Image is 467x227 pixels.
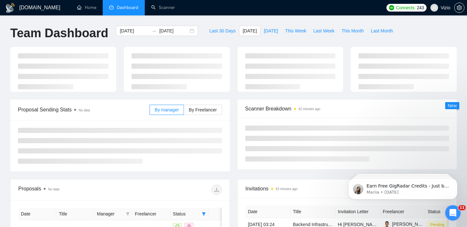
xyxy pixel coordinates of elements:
[246,205,290,218] th: Date
[335,205,380,218] th: Invitation Letter
[281,26,310,36] button: This Week
[117,5,138,10] span: Dashboard
[206,26,239,36] button: Last 30 Days
[383,222,429,227] a: [PERSON_NAME]
[432,5,437,10] span: user
[428,222,450,227] a: Pending
[371,27,393,34] span: Last Month
[48,188,59,191] span: No data
[285,27,306,34] span: This Week
[417,4,424,11] span: 243
[298,107,320,111] time: 42 minutes ago
[151,28,157,33] span: swap-right
[243,27,257,34] span: [DATE]
[454,3,464,13] button: setting
[201,209,207,219] span: filter
[155,107,179,112] span: By manager
[18,208,56,220] th: Date
[173,210,199,217] span: Status
[125,209,131,219] span: filter
[396,4,415,11] span: Connects:
[56,208,94,220] th: Title
[264,27,278,34] span: [DATE]
[245,105,449,113] span: Scanner Breakdown
[132,208,170,220] th: Freelancer
[458,205,466,210] span: 11
[97,210,123,217] span: Manager
[310,26,338,36] button: Last Week
[159,27,188,34] input: End date
[276,187,298,191] time: 43 minutes ago
[338,26,367,36] button: This Month
[120,27,149,34] input: Start date
[313,27,334,34] span: Last Week
[5,3,15,13] img: logo
[126,212,130,216] span: filter
[367,26,396,36] button: Last Month
[380,205,425,218] th: Freelancer
[448,103,457,108] span: New
[18,185,120,195] div: Proposals
[290,205,335,218] th: Title
[209,27,236,34] span: Last 30 Days
[389,5,394,10] img: upwork-logo.png
[246,185,449,193] span: Invitations
[94,208,132,220] th: Manager
[18,106,150,114] span: Proposal Sending Stats
[342,27,364,34] span: This Month
[202,212,206,216] span: filter
[109,5,114,10] span: dashboard
[77,5,96,10] a: homeHome
[10,26,108,41] h1: Team Dashboard
[79,109,90,112] span: No data
[454,5,464,10] a: setting
[339,165,467,210] iframe: Intercom notifications message
[239,26,260,36] button: [DATE]
[445,205,461,221] iframe: Intercom live chat
[260,26,281,36] button: [DATE]
[151,28,157,33] span: to
[151,5,175,10] a: searchScanner
[189,107,217,112] span: By Freelancer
